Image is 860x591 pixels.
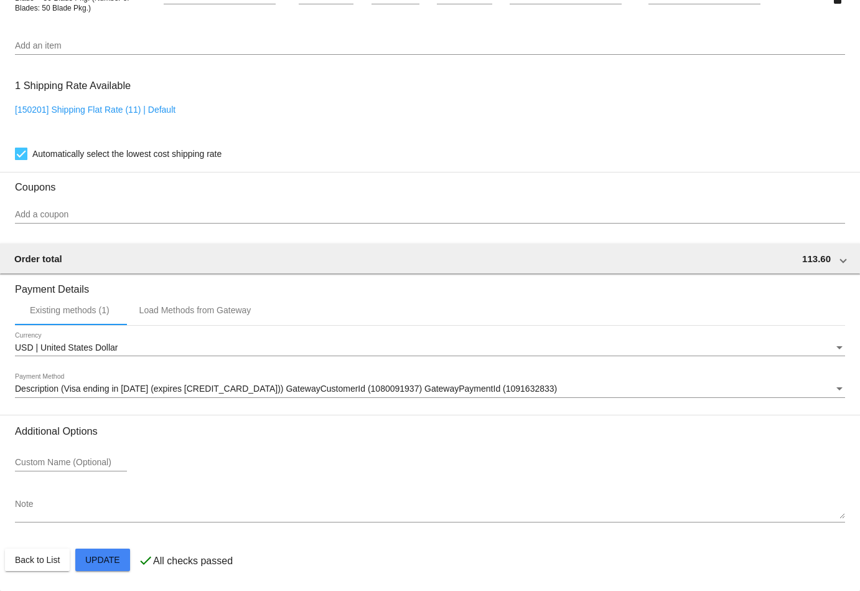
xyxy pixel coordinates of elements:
h3: Coupons [15,172,845,193]
div: Existing methods (1) [30,305,110,315]
span: Order total [14,253,62,264]
span: Automatically select the lowest cost shipping rate [32,146,222,161]
span: USD | United States Dollar [15,343,118,352]
mat-select: Currency [15,343,845,353]
h3: 1 Shipping Rate Available [15,72,131,99]
span: 113.60 [802,253,831,264]
span: Update [85,555,120,565]
p: All checks passed [153,556,233,567]
input: Custom Name (Optional) [15,458,127,468]
button: Back to List [5,549,70,571]
mat-icon: check [138,553,153,568]
a: [150201] Shipping Flat Rate (11) | Default [15,105,175,115]
input: Add an item [15,41,845,51]
span: Description (Visa ending in [DATE] (expires [CREDIT_CARD_DATA])) GatewayCustomerId (1080091937) G... [15,384,557,394]
h3: Payment Details [15,274,845,295]
div: Load Methods from Gateway [139,305,251,315]
h3: Additional Options [15,425,845,437]
mat-select: Payment Method [15,384,845,394]
span: Back to List [15,555,60,565]
button: Update [75,549,130,571]
input: Add a coupon [15,210,845,220]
